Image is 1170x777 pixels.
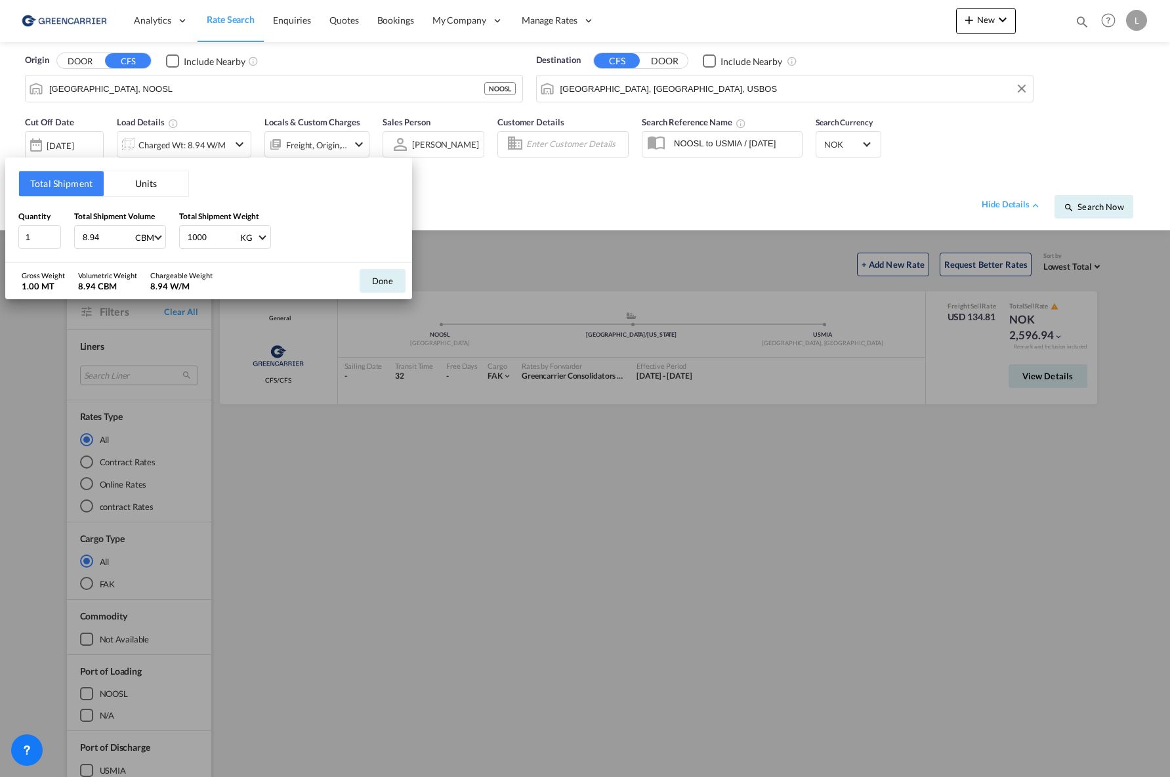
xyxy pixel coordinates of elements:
div: CBM [135,232,154,243]
span: Total Shipment Volume [74,211,155,221]
span: Quantity [18,211,51,221]
div: KG [240,232,253,243]
input: Enter volume [81,226,134,248]
div: Chargeable Weight [150,270,213,280]
input: Qty [18,225,61,249]
div: 8.94 CBM [78,280,137,292]
span: Total Shipment Weight [179,211,259,221]
div: Volumetric Weight [78,270,137,280]
div: Gross Weight [22,270,65,280]
button: Total Shipment [19,171,104,196]
input: Enter weight [186,226,239,248]
div: 1.00 MT [22,280,65,292]
button: Done [360,269,406,293]
button: Units [104,171,188,196]
div: 8.94 W/M [150,280,213,292]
